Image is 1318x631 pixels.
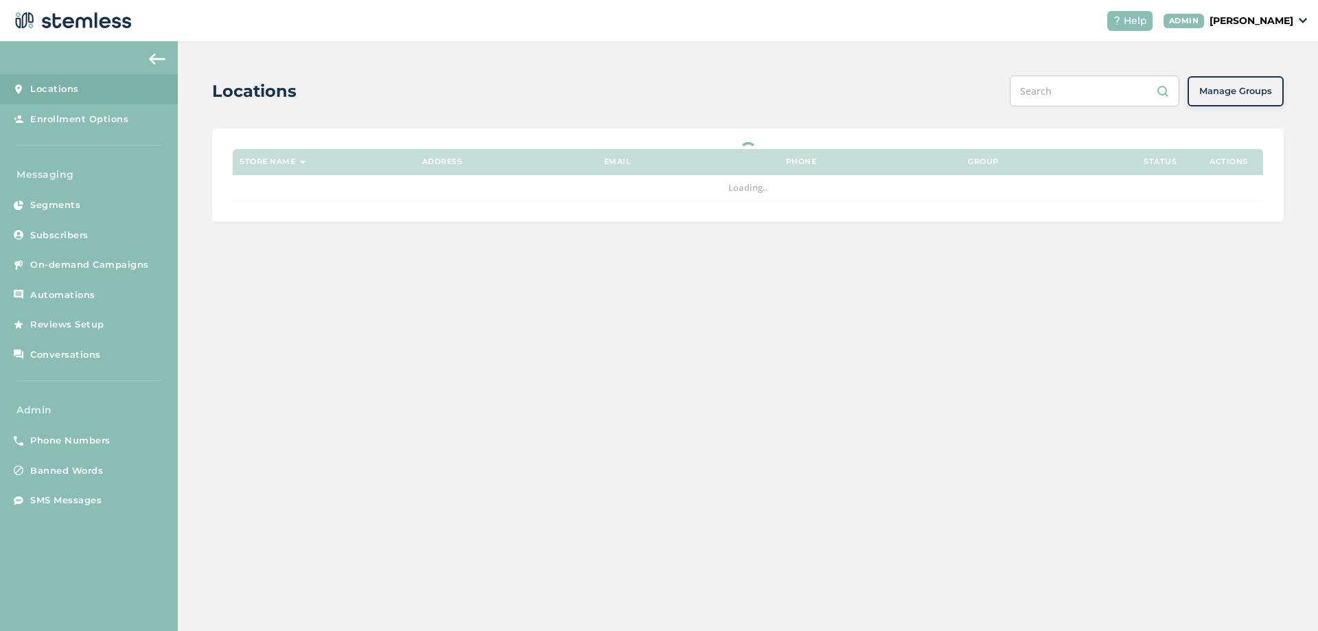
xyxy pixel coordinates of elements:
img: icon-help-white-03924b79.svg [1113,16,1121,25]
span: Subscribers [30,229,89,242]
input: Search [1010,76,1179,106]
span: Conversations [30,348,101,362]
p: [PERSON_NAME] [1210,14,1293,28]
span: Reviews Setup [30,318,104,332]
span: Phone Numbers [30,434,111,448]
h2: Locations [212,79,297,104]
iframe: Chat Widget [1249,565,1318,631]
span: Segments [30,198,80,212]
span: SMS Messages [30,494,102,507]
span: Locations [30,82,79,96]
span: On-demand Campaigns [30,258,149,272]
span: Banned Words [30,464,103,478]
img: icon_down-arrow-small-66adaf34.svg [1299,18,1307,23]
img: icon-arrow-back-accent-c549486e.svg [149,54,165,65]
button: Manage Groups [1188,76,1284,106]
span: Automations [30,288,95,302]
span: Enrollment Options [30,113,128,126]
span: Help [1124,14,1147,28]
img: logo-dark-0685b13c.svg [11,7,132,34]
span: Manage Groups [1199,84,1272,98]
div: ADMIN [1164,14,1205,28]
